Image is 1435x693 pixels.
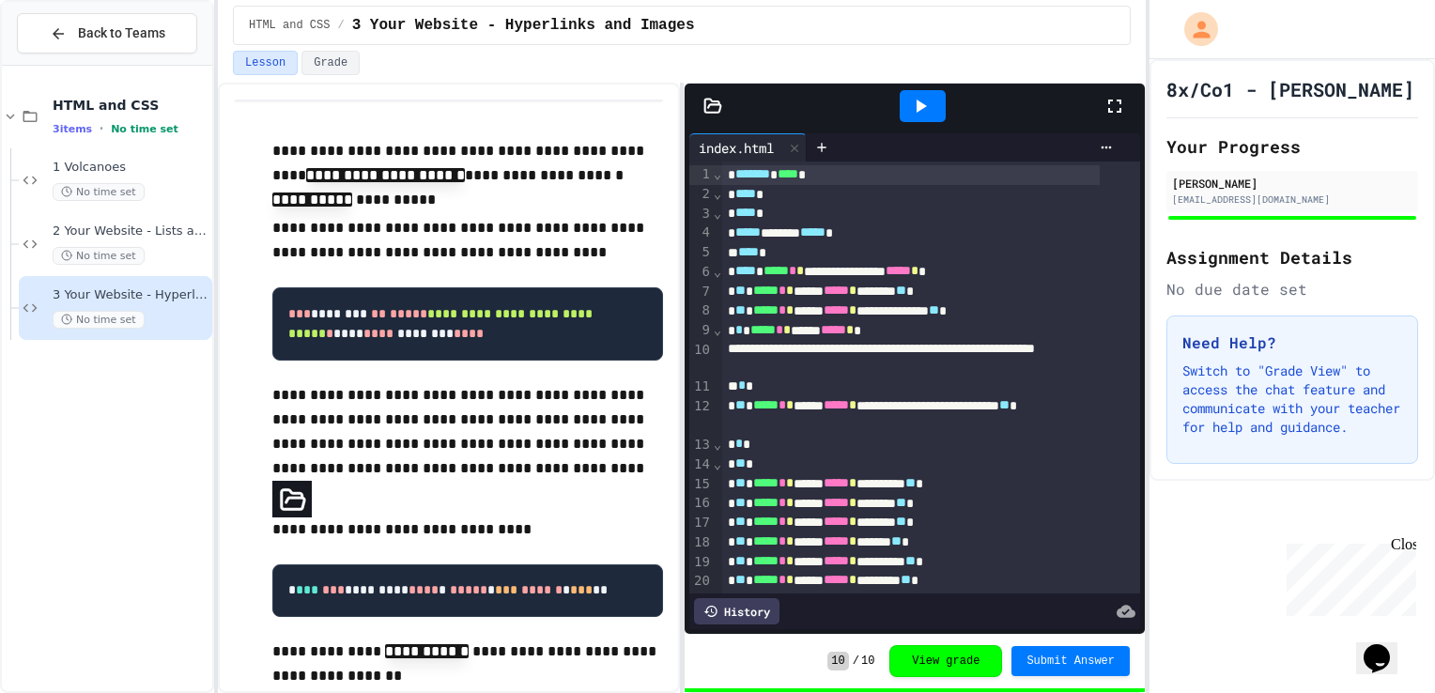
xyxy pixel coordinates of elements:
[1182,362,1402,437] p: Switch to "Grade View" to access the chat feature and communicate with your teacher for help and ...
[8,8,130,119] div: Chat with us now!Close
[53,311,145,329] span: No time set
[1166,133,1418,160] h2: Your Progress
[689,455,713,475] div: 14
[53,247,145,265] span: No time set
[689,243,713,263] div: 5
[53,287,208,303] span: 3 Your Website - Hyperlinks and Images
[1279,536,1416,616] iframe: chat widget
[1172,192,1412,207] div: [EMAIL_ADDRESS][DOMAIN_NAME]
[1165,8,1223,51] div: My Account
[689,533,713,553] div: 18
[689,263,713,283] div: 6
[1166,76,1414,102] h1: 8x/Co1 - [PERSON_NAME]
[689,397,713,437] div: 12
[1182,331,1402,354] h3: Need Help?
[78,23,165,43] span: Back to Teams
[53,123,92,135] span: 3 items
[689,572,713,592] div: 20
[713,322,722,337] span: Fold line
[53,183,145,201] span: No time set
[713,264,722,279] span: Fold line
[827,652,848,670] span: 10
[53,223,208,239] span: 2 Your Website - Lists and Styles
[689,133,807,162] div: index.html
[689,553,713,573] div: 19
[689,341,713,377] div: 10
[17,13,197,54] button: Back to Teams
[53,97,208,114] span: HTML and CSS
[689,592,713,611] div: 21
[1011,646,1130,676] button: Submit Answer
[689,514,713,533] div: 17
[889,645,1002,677] button: View grade
[689,283,713,302] div: 7
[689,321,713,341] div: 9
[111,123,178,135] span: No time set
[694,598,779,624] div: History
[100,121,103,136] span: •
[233,51,298,75] button: Lesson
[352,14,695,37] span: 3 Your Website - Hyperlinks and Images
[689,205,713,224] div: 3
[1166,278,1418,300] div: No due date set
[689,223,713,243] div: 4
[713,206,722,221] span: Fold line
[1172,175,1412,192] div: [PERSON_NAME]
[689,377,713,397] div: 11
[689,301,713,321] div: 8
[713,186,722,201] span: Fold line
[1166,244,1418,270] h2: Assignment Details
[713,437,722,452] span: Fold line
[337,18,344,33] span: /
[689,138,783,158] div: index.html
[689,436,713,455] div: 13
[689,165,713,185] div: 1
[1026,654,1115,669] span: Submit Answer
[53,160,208,176] span: 1 Volcanoes
[713,166,722,181] span: Fold line
[301,51,360,75] button: Grade
[689,494,713,514] div: 16
[689,185,713,205] div: 2
[713,456,722,471] span: Fold line
[861,654,874,669] span: 10
[249,18,330,33] span: HTML and CSS
[1356,618,1416,674] iframe: chat widget
[689,475,713,495] div: 15
[853,654,859,669] span: /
